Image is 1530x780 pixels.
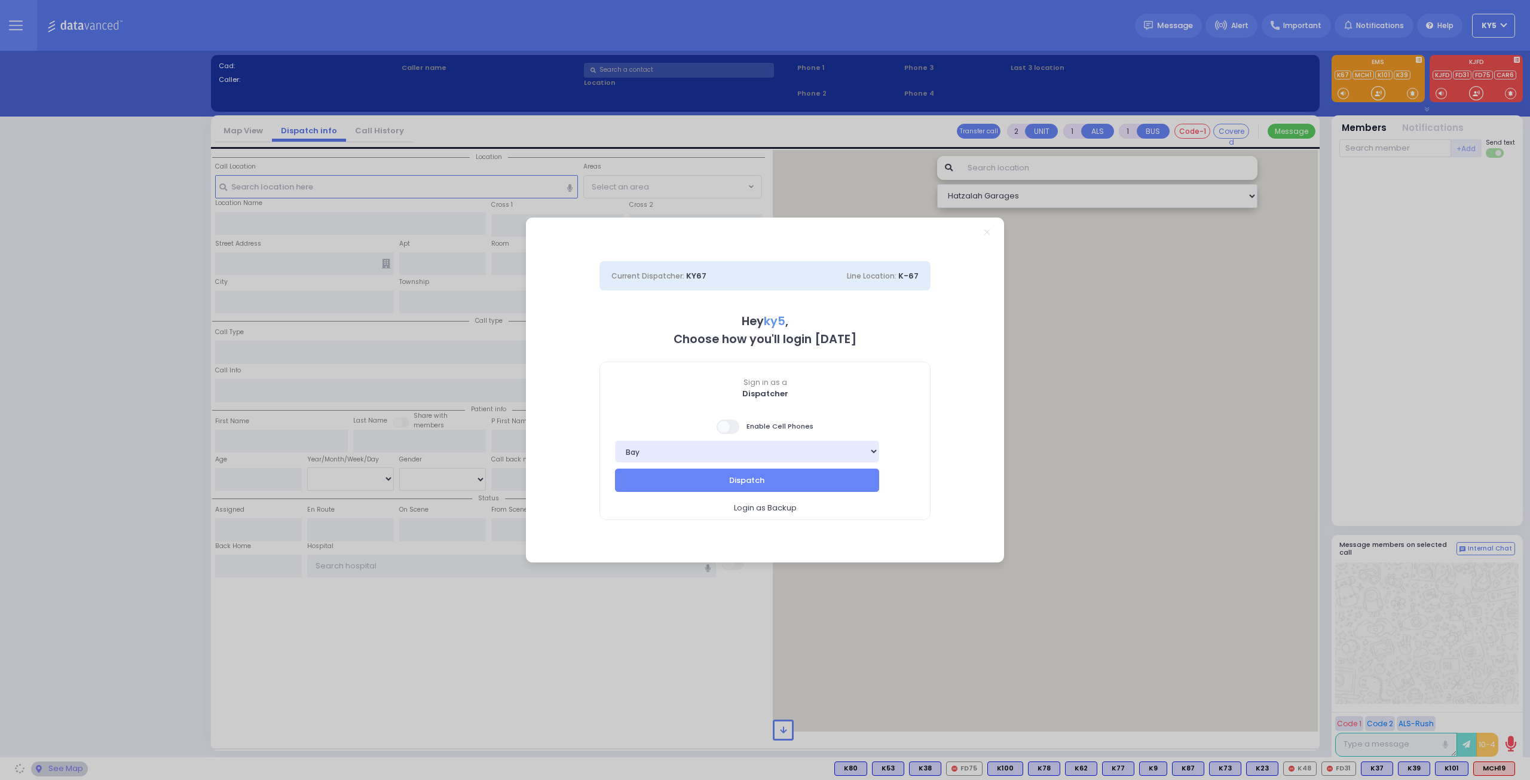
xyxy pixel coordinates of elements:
[847,271,896,281] span: Line Location:
[898,270,919,282] span: K-67
[984,229,990,235] a: Close
[764,313,785,329] span: ky5
[734,502,797,514] span: Login as Backup
[611,271,684,281] span: Current Dispatcher:
[717,418,813,435] span: Enable Cell Phones
[742,388,788,399] b: Dispatcher
[742,313,788,329] b: Hey ,
[615,469,879,491] button: Dispatch
[674,331,856,347] b: Choose how you'll login [DATE]
[600,377,930,388] span: Sign in as a
[686,270,706,282] span: KY67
